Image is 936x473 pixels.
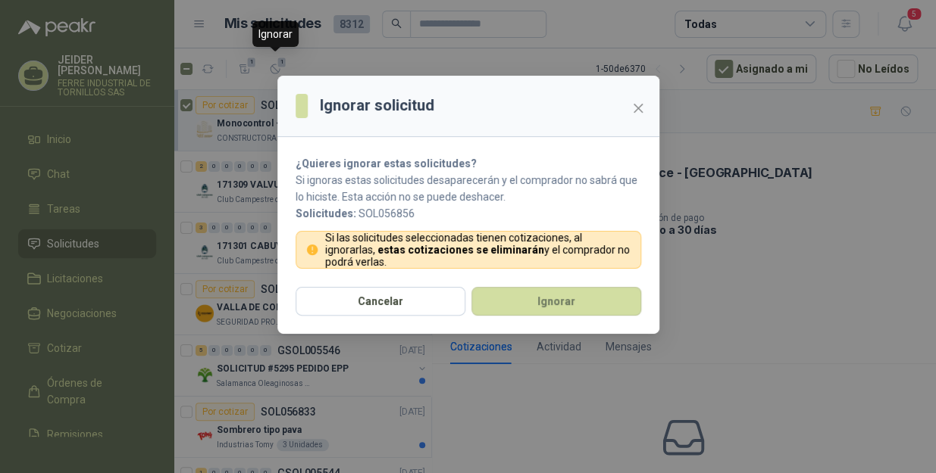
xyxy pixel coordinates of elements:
p: Si las solicitudes seleccionadas tienen cotizaciones, al ignorarlas, y el comprador no podrá verlas. [324,232,631,268]
span: close [632,102,644,114]
button: Close [626,96,650,120]
h3: Ignorar solicitud [320,94,434,117]
button: Cancelar [296,287,465,316]
strong: ¿Quieres ignorar estas solicitudes? [296,157,477,170]
p: SOL056856 [296,205,641,222]
button: Ignorar [471,287,641,316]
b: Solicitudes: [296,207,356,219]
strong: estas cotizaciones se eliminarán [377,244,543,256]
p: Si ignoras estas solicitudes desaparecerán y el comprador no sabrá que lo hiciste. Esta acción no... [296,172,641,205]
